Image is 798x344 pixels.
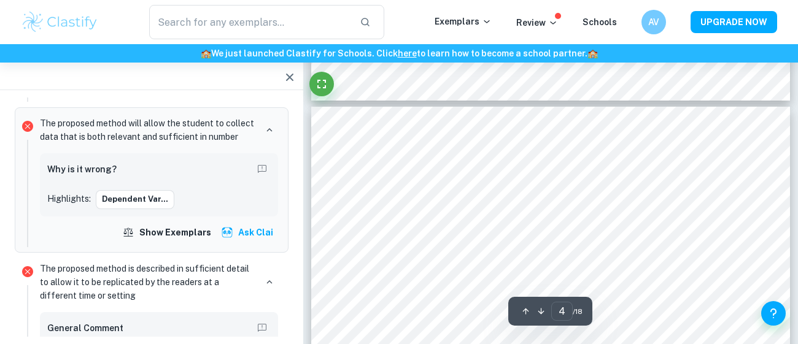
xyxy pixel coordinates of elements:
a: Schools [583,17,617,27]
h6: General Comment [47,321,123,335]
button: Fullscreen [309,72,334,96]
img: Clastify logo [21,10,99,34]
h6: We just launched Clastify for Schools. Click to learn how to become a school partner. [2,47,796,60]
button: UPGRADE NOW [691,11,777,33]
p: The proposed method will allow the student to collect data that is both relevant and sufficient i... [40,117,256,143]
input: Search for any exemplars... [149,5,350,39]
button: Report mistake/confusion [254,319,271,337]
button: Show exemplars [120,221,216,243]
h6: AV [647,15,661,29]
p: The proposed method is described in sufficient detail to allow it to be replicated by the readers... [40,262,256,302]
button: Dependent Var... [96,190,174,208]
button: Help and Feedback [761,301,786,326]
p: Exemplars [435,15,492,28]
span: 🏫 [201,48,211,58]
button: AV [641,10,666,34]
span: 🏫 [587,48,598,58]
svg: Incorrect [20,119,35,134]
button: Report mistake/confusion [254,161,271,178]
h6: Why is it wrong? [47,162,117,176]
button: Ask Clai [219,221,278,243]
svg: Incorrect [20,264,35,279]
p: Review [516,16,558,29]
p: Highlights: [47,192,91,205]
a: here [398,48,417,58]
img: clai.svg [221,226,233,239]
span: / 18 [573,306,583,317]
